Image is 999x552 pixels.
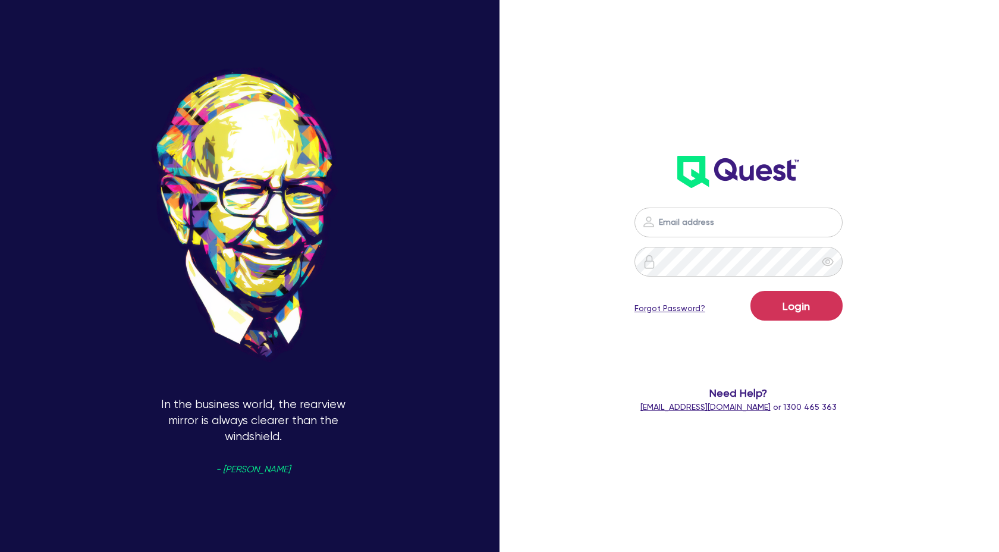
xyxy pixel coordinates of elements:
a: Forgot Password? [634,302,705,315]
img: icon-password [642,215,656,229]
button: Login [750,291,843,321]
img: wH2k97JdezQIQAAAABJRU5ErkJggg== [677,156,799,188]
span: Need Help? [607,385,870,401]
input: Email address [634,208,843,237]
a: [EMAIL_ADDRESS][DOMAIN_NAME] [640,402,771,412]
span: or 1300 465 363 [640,402,837,412]
span: - [PERSON_NAME] [216,465,290,474]
img: icon-password [642,255,656,269]
span: eye [822,256,834,268]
